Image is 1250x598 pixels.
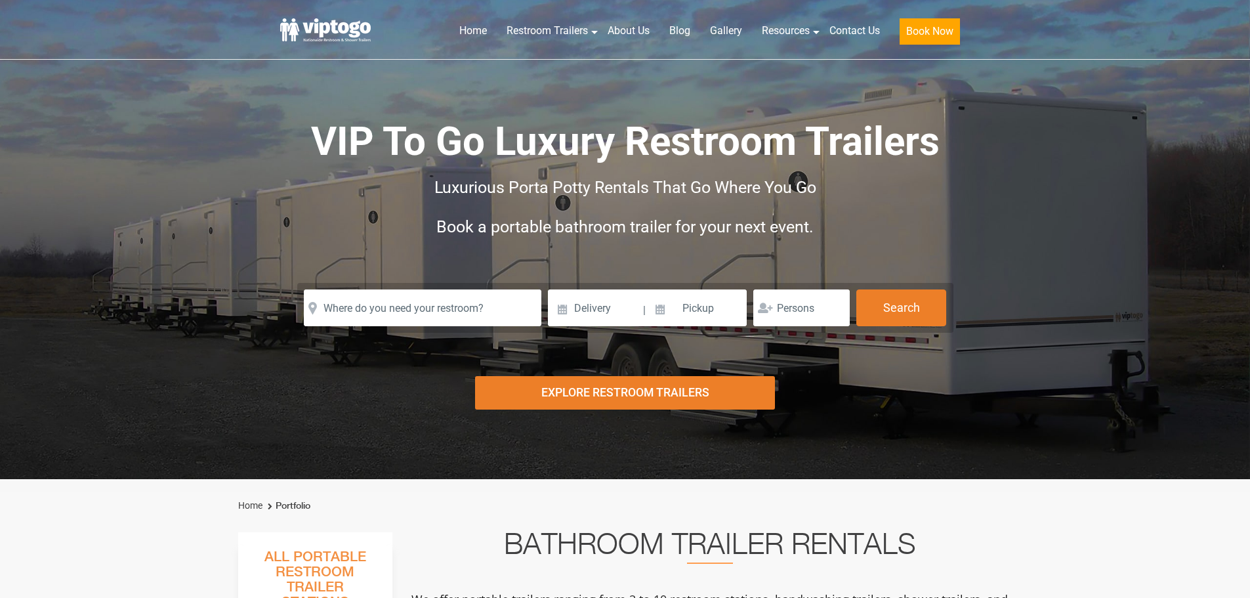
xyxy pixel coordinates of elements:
button: Search [856,289,946,326]
span: VIP To Go Luxury Restroom Trailers [311,118,940,165]
input: Persons [753,289,850,326]
span: Luxurious Porta Potty Rentals That Go Where You Go [434,178,816,197]
input: Delivery [548,289,642,326]
a: Resources [752,16,820,45]
a: Blog [659,16,700,45]
a: Gallery [700,16,752,45]
span: | [643,289,646,331]
input: Where do you need your restroom? [304,289,541,326]
a: Book Now [890,16,970,53]
span: Book a portable bathroom trailer for your next event. [436,217,814,236]
a: About Us [598,16,659,45]
a: Home [238,500,262,511]
input: Pickup [648,289,747,326]
a: Home [449,16,497,45]
li: Portfolio [264,498,310,514]
a: Contact Us [820,16,890,45]
h2: Bathroom Trailer Rentals [410,532,1010,564]
div: Explore Restroom Trailers [475,376,775,410]
button: Book Now [900,18,960,45]
a: Restroom Trailers [497,16,598,45]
